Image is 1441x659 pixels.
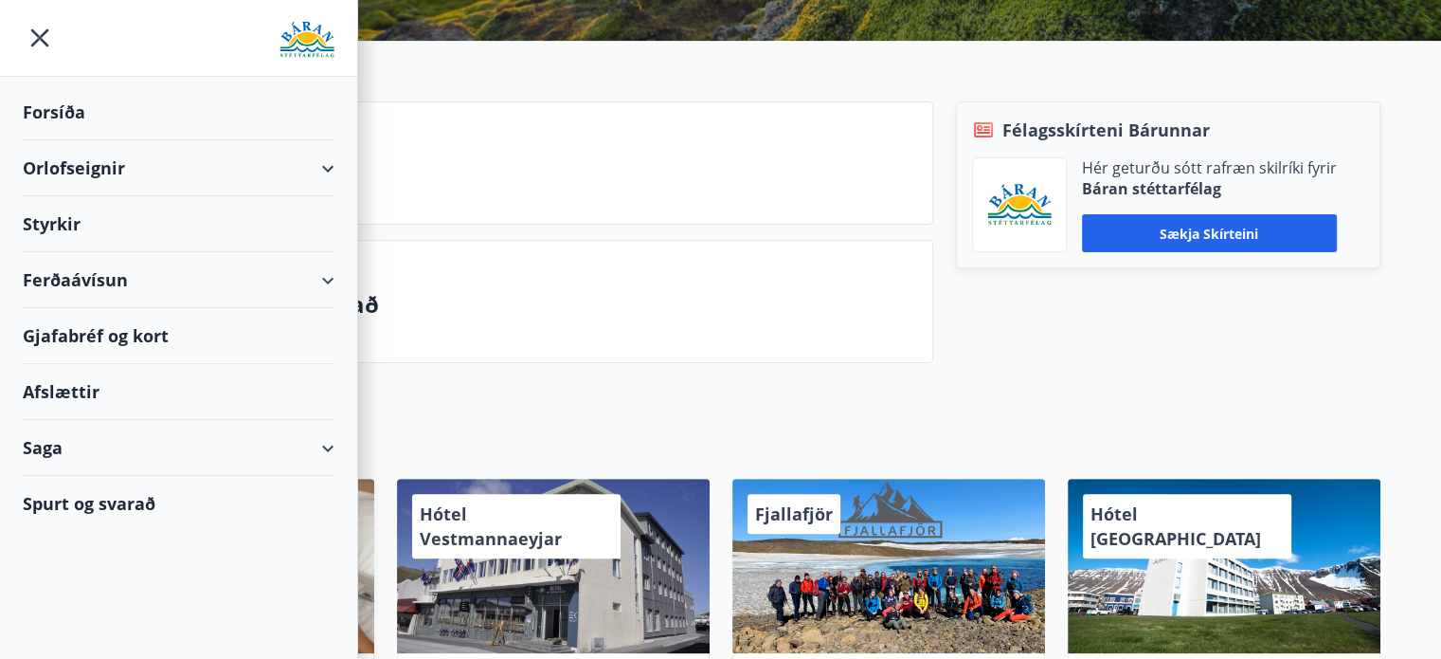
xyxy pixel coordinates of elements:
[1082,157,1337,178] p: Hér geturðu sótt rafræn skilríki fyrir
[23,364,334,420] div: Afslættir
[987,183,1052,228] img: Bz2lGXKH3FXEIQKvoQ8VL0Fr0uCiWgfgA3I6fSs8.png
[23,140,334,196] div: Orlofseignir
[23,84,334,140] div: Forsíða
[1082,214,1337,252] button: Sækja skírteini
[1082,178,1337,199] p: Báran stéttarfélag
[420,503,562,550] span: Hótel Vestmannaeyjar
[23,308,334,364] div: Gjafabréf og kort
[1002,118,1210,142] span: Félagsskírteni Bárunnar
[201,150,917,182] p: Næstu helgi
[23,21,57,55] button: menu
[23,196,334,252] div: Styrkir
[279,21,334,59] img: union_logo
[23,476,334,531] div: Spurt og svarað
[755,503,833,525] span: Fjallafjör
[23,252,334,308] div: Ferðaávísun
[1090,503,1261,550] span: Hótel [GEOGRAPHIC_DATA]
[23,420,334,476] div: Saga
[201,288,917,320] p: Spurt og svarað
